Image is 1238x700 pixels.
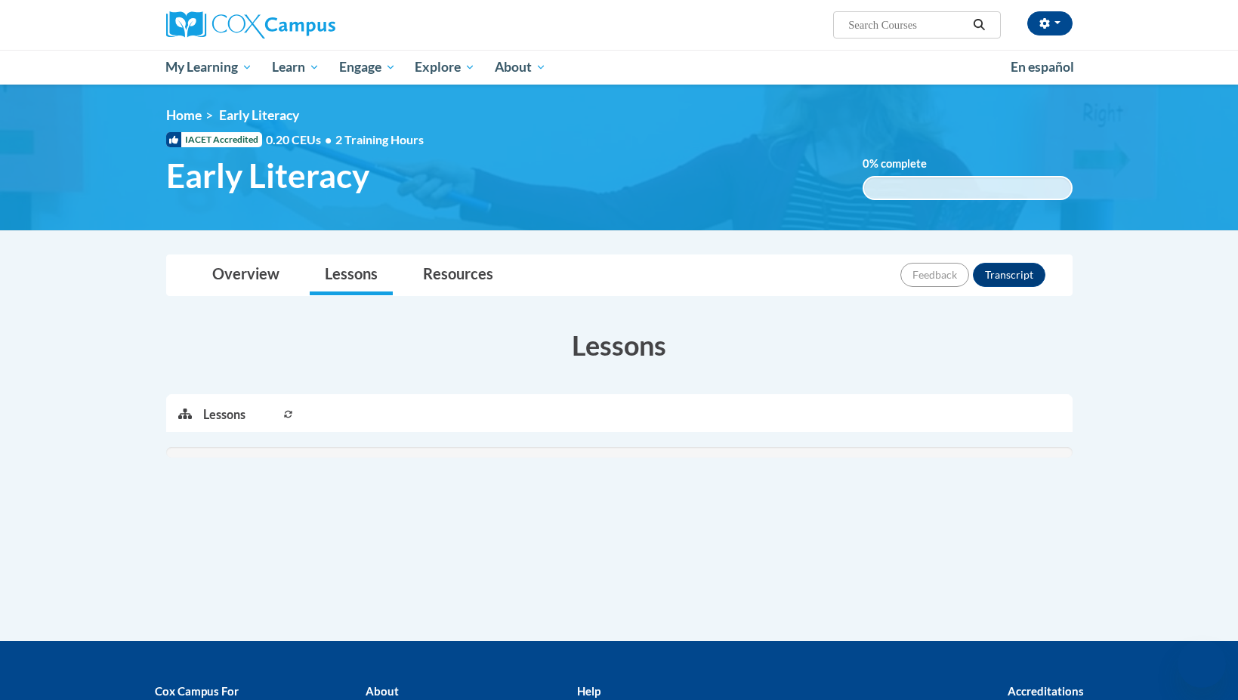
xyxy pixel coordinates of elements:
label: % complete [863,156,949,172]
span: About [495,58,546,76]
button: Feedback [900,263,969,287]
a: Engage [329,50,406,85]
button: Account Settings [1027,11,1073,35]
button: Transcript [973,263,1045,287]
p: Lessons [203,406,245,423]
span: • [325,132,332,146]
a: Cox Campus [166,11,453,39]
span: My Learning [165,58,252,76]
a: Home [166,107,202,123]
span: Engage [339,58,396,76]
iframe: Button to launch messaging window [1178,640,1226,688]
span: Early Literacy [219,107,299,123]
a: Overview [197,255,295,295]
span: 0.20 CEUs [266,131,335,148]
h3: Lessons [166,326,1073,364]
span: 2 Training Hours [335,132,424,146]
a: Learn [262,50,329,85]
button: Search [968,16,990,34]
b: Cox Campus For [155,684,239,698]
a: Resources [408,255,508,295]
a: Lessons [310,255,393,295]
img: Cox Campus [166,11,335,39]
a: Explore [405,50,485,85]
span: 0 [863,157,869,170]
span: Explore [415,58,475,76]
span: En español [1011,59,1074,75]
span: Learn [272,58,320,76]
b: Help [577,684,600,698]
span: Early Literacy [166,156,369,196]
a: About [485,50,556,85]
b: About [366,684,399,698]
a: My Learning [156,50,263,85]
input: Search Courses [847,16,968,34]
a: En español [1001,51,1084,83]
span: IACET Accredited [166,132,262,147]
b: Accreditations [1008,684,1084,698]
div: Main menu [144,50,1095,85]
